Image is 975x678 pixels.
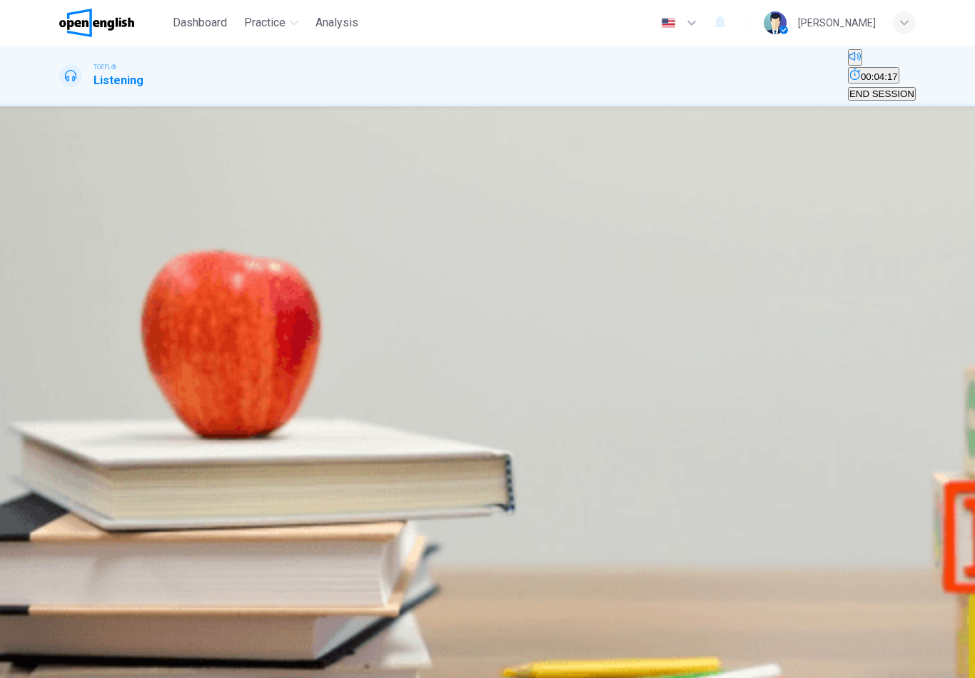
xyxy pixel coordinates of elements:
div: Hide [848,67,916,85]
button: Dashboard [167,10,233,36]
img: OpenEnglish logo [59,9,134,37]
button: END SESSION [848,87,916,101]
h1: Listening [94,72,143,89]
img: en [660,18,677,29]
div: Mute [848,49,916,67]
div: [PERSON_NAME] [798,14,876,31]
button: 00:04:17 [848,67,899,84]
a: OpenEnglish logo [59,9,167,37]
span: END SESSION [849,88,914,99]
button: Practice [238,10,304,36]
span: Practice [244,14,286,31]
span: TOEFL® [94,62,116,72]
img: Profile picture [764,11,787,34]
span: Dashboard [173,14,227,31]
span: 00:04:17 [861,71,898,82]
button: Analysis [310,10,364,36]
span: Analysis [315,14,358,31]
